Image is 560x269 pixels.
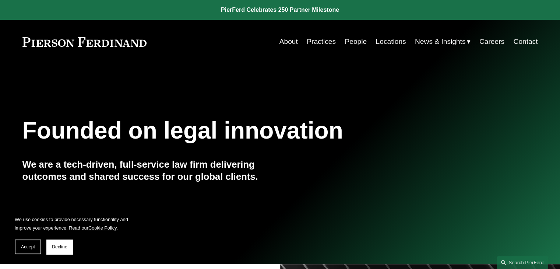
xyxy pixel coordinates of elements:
[497,256,548,269] a: Search this site
[21,244,35,249] span: Accept
[415,35,471,49] a: folder dropdown
[7,208,140,262] section: Cookie banner
[415,35,466,48] span: News & Insights
[46,240,73,254] button: Decline
[15,240,41,254] button: Accept
[88,225,117,231] a: Cookie Policy
[513,35,538,49] a: Contact
[279,35,298,49] a: About
[22,117,452,144] h1: Founded on legal innovation
[15,215,133,232] p: We use cookies to provide necessary functionality and improve your experience. Read our .
[345,35,367,49] a: People
[52,244,67,249] span: Decline
[307,35,336,49] a: Practices
[22,158,280,182] h4: We are a tech-driven, full-service law firm delivering outcomes and shared success for our global...
[479,35,504,49] a: Careers
[376,35,406,49] a: Locations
